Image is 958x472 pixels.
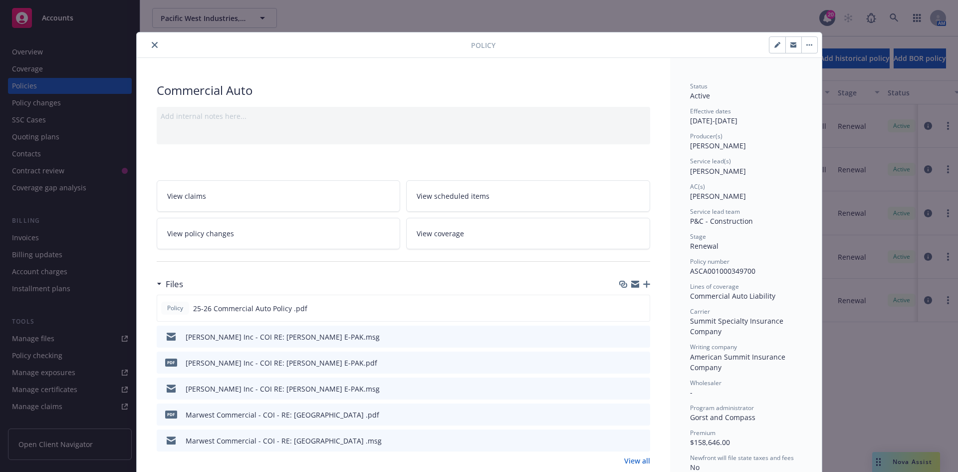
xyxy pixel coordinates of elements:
[621,332,629,342] button: download file
[690,191,746,201] span: [PERSON_NAME]
[165,411,177,418] span: pdf
[690,266,755,276] span: ASCA001000349700
[167,228,234,239] span: View policy changes
[186,384,380,394] div: [PERSON_NAME] Inc - COI RE: [PERSON_NAME] E-PAK.msg
[621,384,629,394] button: download file
[186,410,379,420] div: Marwest Commercial - COI - RE: [GEOGRAPHIC_DATA] .pdf
[417,191,489,201] span: View scheduled items
[690,216,753,226] span: P&C - Construction
[406,218,650,249] a: View coverage
[690,429,716,437] span: Premium
[621,303,629,314] button: download file
[193,303,307,314] span: 25-26 Commercial Auto Policy .pdf
[690,379,721,387] span: Wholesaler
[637,436,646,446] button: preview file
[149,39,161,51] button: close
[186,332,380,342] div: [PERSON_NAME] Inc - COI RE: [PERSON_NAME] E-PAK.msg
[690,388,693,397] span: -
[690,157,731,165] span: Service lead(s)
[186,436,382,446] div: Marwest Commercial - COI - RE: [GEOGRAPHIC_DATA] .msg
[637,384,646,394] button: preview file
[161,111,646,121] div: Add internal notes here...
[621,410,629,420] button: download file
[690,454,794,462] span: Newfront will file state taxes and fees
[157,180,401,212] a: View claims
[690,141,746,150] span: [PERSON_NAME]
[690,166,746,176] span: [PERSON_NAME]
[690,132,722,140] span: Producer(s)
[157,218,401,249] a: View policy changes
[690,307,710,316] span: Carrier
[690,257,729,266] span: Policy number
[690,463,700,472] span: No
[637,332,646,342] button: preview file
[157,82,650,99] div: Commercial Auto
[157,278,183,291] div: Files
[406,180,650,212] a: View scheduled items
[690,316,785,336] span: Summit Specialty Insurance Company
[690,291,802,301] div: Commercial Auto Liability
[166,278,183,291] h3: Files
[624,456,650,466] a: View all
[690,182,705,191] span: AC(s)
[165,304,185,313] span: Policy
[165,359,177,366] span: pdf
[471,40,495,50] span: Policy
[690,343,737,351] span: Writing company
[690,232,706,241] span: Stage
[690,107,802,126] div: [DATE] - [DATE]
[621,436,629,446] button: download file
[690,404,754,412] span: Program administrator
[690,413,755,422] span: Gorst and Compass
[637,303,646,314] button: preview file
[167,191,206,201] span: View claims
[690,352,787,372] span: American Summit Insurance Company
[186,358,377,368] div: [PERSON_NAME] Inc - COI RE: [PERSON_NAME] E-PAK.pdf
[637,410,646,420] button: preview file
[417,228,464,239] span: View coverage
[621,358,629,368] button: download file
[690,107,731,115] span: Effective dates
[690,282,739,291] span: Lines of coverage
[690,82,708,90] span: Status
[690,207,740,216] span: Service lead team
[690,438,730,447] span: $158,646.00
[637,358,646,368] button: preview file
[690,241,718,251] span: Renewal
[690,91,710,100] span: Active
